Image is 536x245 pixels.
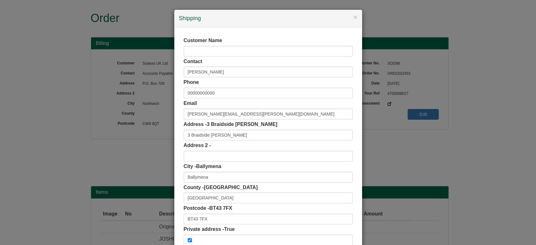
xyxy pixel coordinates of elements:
span: True [224,226,235,232]
span: 3 Braidside [PERSON_NAME] [207,122,277,127]
h4: Shipping [179,14,357,23]
label: Email [184,100,197,107]
label: Postcode - [184,205,232,212]
label: Contact [184,58,203,65]
span: Ballymena [196,164,221,169]
span: [GEOGRAPHIC_DATA] [204,185,257,190]
label: City - [184,163,221,170]
label: Phone [184,79,199,86]
label: Private address - [184,226,235,233]
label: Address 2 - [184,142,211,149]
label: County - [184,184,258,191]
span: BT43 7FX [209,205,232,211]
label: Address - [184,121,278,128]
label: Customer Name [184,37,222,44]
button: × [353,14,357,20]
